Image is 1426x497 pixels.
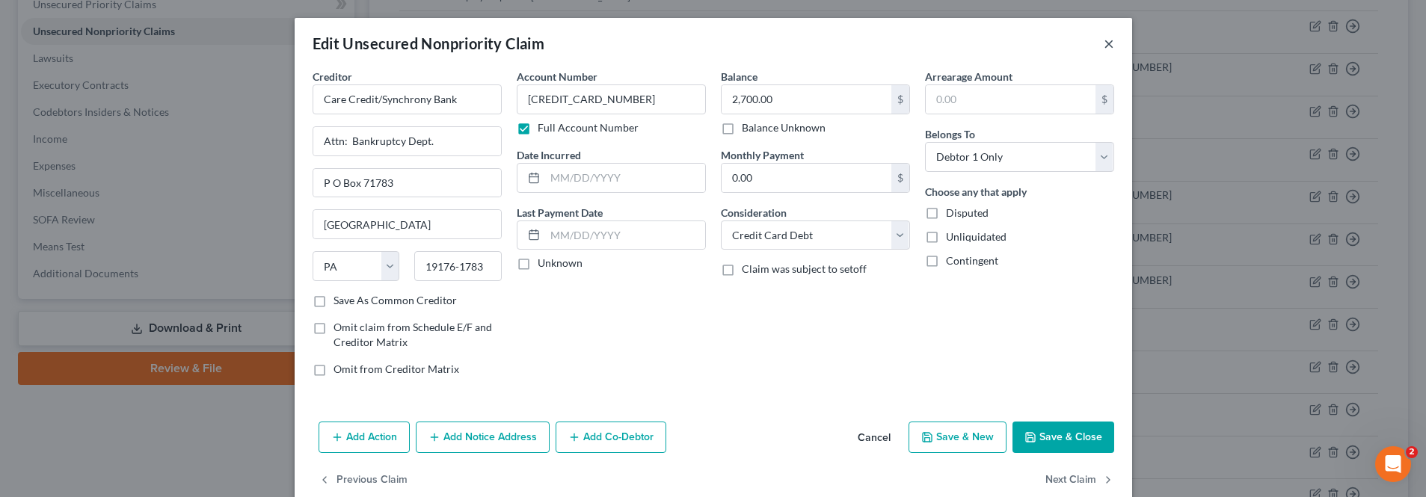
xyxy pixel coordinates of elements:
[416,422,550,453] button: Add Notice Address
[334,293,457,308] label: Save As Common Creditor
[414,251,502,281] input: Enter zip...
[926,85,1095,114] input: 0.00
[742,262,867,275] span: Claim was subject to setoff
[545,221,705,250] input: MM/DD/YYYY
[538,256,583,271] label: Unknown
[946,230,1007,243] span: Unliquidated
[313,84,502,114] input: Search creditor by name...
[909,422,1007,453] button: Save & New
[946,206,989,219] span: Disputed
[1045,465,1114,496] button: Next Claim
[517,147,581,163] label: Date Incurred
[313,33,545,54] div: Edit Unsecured Nonpriority Claim
[313,127,501,155] input: Enter address...
[722,85,891,114] input: 0.00
[721,69,757,84] label: Balance
[545,164,705,192] input: MM/DD/YYYY
[891,85,909,114] div: $
[556,422,666,453] button: Add Co-Debtor
[925,184,1027,200] label: Choose any that apply
[313,169,501,197] input: Apt, Suite, etc...
[891,164,909,192] div: $
[721,147,804,163] label: Monthly Payment
[925,69,1012,84] label: Arrearage Amount
[846,423,903,453] button: Cancel
[722,164,891,192] input: 0.00
[925,128,975,141] span: Belongs To
[334,362,459,375] span: Omit from Creditor Matrix
[1375,446,1411,482] iframe: Intercom live chat
[319,465,408,496] button: Previous Claim
[1104,34,1114,52] button: ×
[319,422,410,453] button: Add Action
[517,205,603,220] label: Last Payment Date
[1406,446,1418,458] span: 2
[742,120,826,135] label: Balance Unknown
[946,254,998,267] span: Contingent
[313,70,352,83] span: Creditor
[1012,422,1114,453] button: Save & Close
[538,120,639,135] label: Full Account Number
[1095,85,1113,114] div: $
[334,321,492,348] span: Omit claim from Schedule E/F and Creditor Matrix
[721,205,787,220] label: Consideration
[517,84,706,114] input: --
[517,69,597,84] label: Account Number
[313,210,501,238] input: Enter city...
